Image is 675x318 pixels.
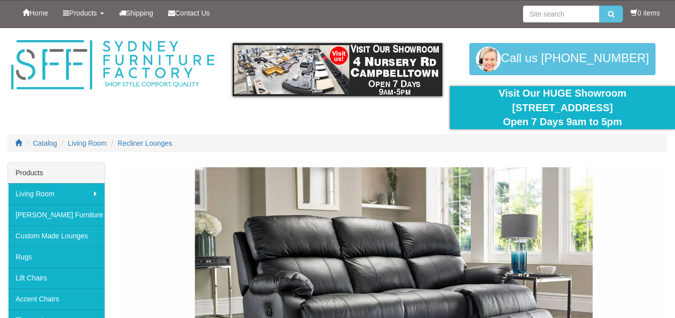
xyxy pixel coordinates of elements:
[112,1,161,26] a: Shipping
[630,8,660,18] li: 0 items
[126,9,154,17] span: Shipping
[457,86,667,129] div: Visit Our HUGE Showroom [STREET_ADDRESS] Open 7 Days 9am to 5pm
[69,9,97,17] span: Products
[233,43,443,96] img: showroom.gif
[68,139,107,147] a: Living Room
[15,1,56,26] a: Home
[8,246,105,267] a: Rugs
[8,204,105,225] a: [PERSON_NAME] Furniture
[8,38,218,92] img: Sydney Furniture Factory
[8,288,105,309] a: Accent Chairs
[8,183,105,204] a: Living Room
[118,139,172,147] a: Recliner Lounges
[33,139,57,147] a: Catalog
[8,267,105,288] a: Lift Chairs
[161,1,217,26] a: Contact Us
[523,6,599,23] input: Site search
[8,163,105,183] div: Products
[8,225,105,246] a: Custom Made Lounges
[56,1,111,26] a: Products
[30,9,48,17] span: Home
[175,9,210,17] span: Contact Us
